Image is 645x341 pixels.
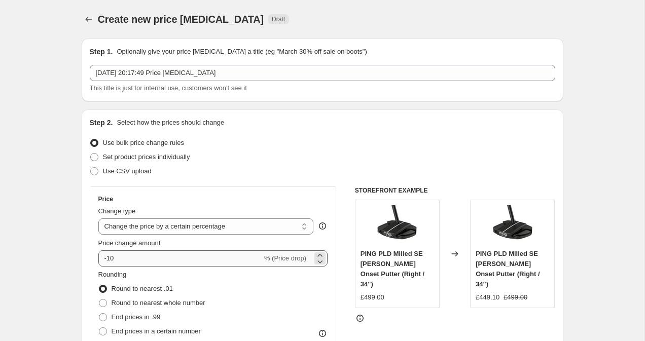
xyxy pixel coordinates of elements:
span: Set product prices individually [103,153,190,161]
span: Use bulk price change rules [103,139,184,146]
h2: Step 1. [90,47,113,57]
span: % (Price drop) [264,254,306,262]
span: Round to nearest whole number [112,299,205,307]
div: £499.00 [361,292,384,302]
p: Select how the prices should change [117,118,224,128]
span: Create new price [MEDICAL_DATA] [98,14,264,25]
div: £449.10 [476,292,499,302]
span: End prices in a certain number [112,327,201,335]
span: End prices in .99 [112,313,161,321]
img: UNADJUSTEDNONRAW_thumb_3000_80x.jpg [377,205,417,246]
button: Price change jobs [82,12,96,26]
h3: Price [98,195,113,203]
div: help [317,221,328,231]
span: Price change amount [98,239,161,247]
span: Rounding [98,271,127,278]
input: 30% off holiday sale [90,65,555,81]
span: Use CSV upload [103,167,152,175]
span: PING PLD Milled SE [PERSON_NAME] Onset Putter (Right / 34") [361,250,424,288]
h6: STOREFRONT EXAMPLE [355,186,555,195]
span: PING PLD Milled SE [PERSON_NAME] Onset Putter (Right / 34") [476,250,540,288]
span: Draft [272,15,285,23]
span: Round to nearest .01 [112,285,173,292]
p: Optionally give your price [MEDICAL_DATA] a title (eg "March 30% off sale on boots") [117,47,367,57]
input: -15 [98,250,262,267]
span: Change type [98,207,136,215]
h2: Step 2. [90,118,113,128]
img: UNADJUSTEDNONRAW_thumb_3000_80x.jpg [492,205,533,246]
strike: £499.00 [504,292,527,302]
span: This title is just for internal use, customers won't see it [90,84,247,92]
